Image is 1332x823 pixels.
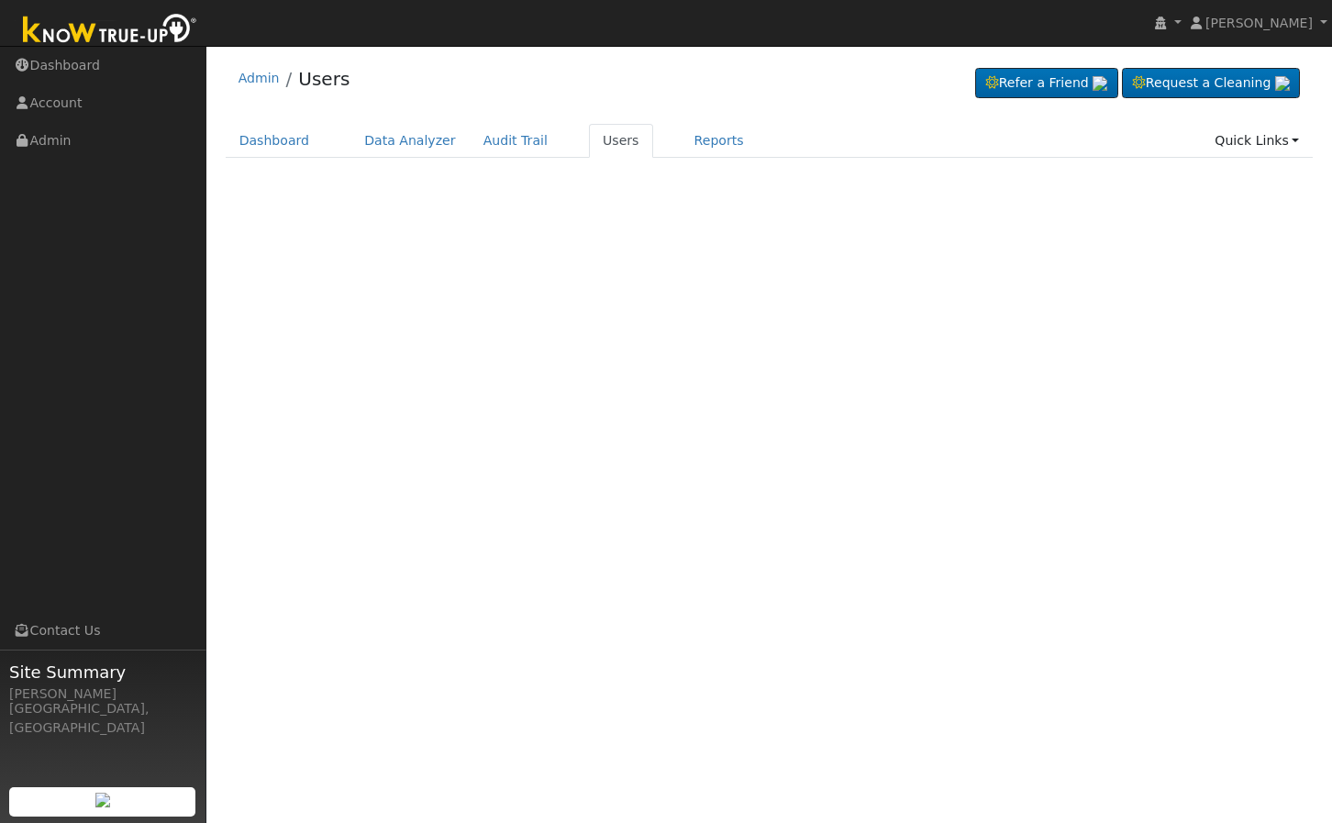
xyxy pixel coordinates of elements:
div: [GEOGRAPHIC_DATA], [GEOGRAPHIC_DATA] [9,699,196,738]
img: retrieve [95,793,110,807]
span: Site Summary [9,660,196,684]
div: [PERSON_NAME] [9,684,196,704]
a: Users [298,68,350,90]
a: Request a Cleaning [1122,68,1300,99]
a: Data Analyzer [350,124,470,158]
a: Quick Links [1201,124,1313,158]
a: Admin [239,71,280,85]
img: retrieve [1275,76,1290,91]
a: Users [589,124,653,158]
a: Audit Trail [470,124,561,158]
a: Dashboard [226,124,324,158]
img: retrieve [1093,76,1107,91]
a: Reports [681,124,758,158]
span: [PERSON_NAME] [1205,16,1313,30]
a: Refer a Friend [975,68,1118,99]
img: Know True-Up [14,10,206,51]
